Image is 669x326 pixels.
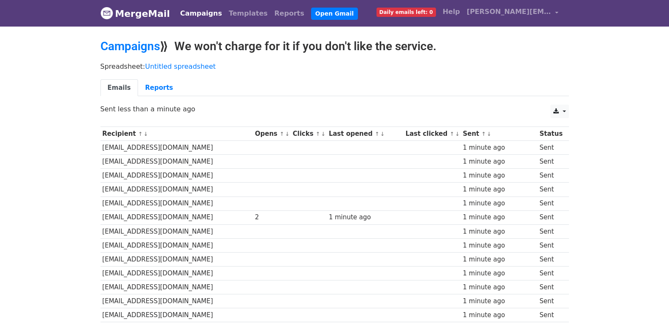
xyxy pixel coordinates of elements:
[100,308,253,322] td: [EMAIL_ADDRESS][DOMAIN_NAME]
[375,131,379,137] a: ↑
[537,155,564,169] td: Sent
[463,310,535,320] div: 1 minute ago
[329,213,401,222] div: 1 minute ago
[100,169,253,183] td: [EMAIL_ADDRESS][DOMAIN_NAME]
[100,127,253,141] th: Recipient
[537,308,564,322] td: Sent
[463,255,535,264] div: 1 minute ago
[100,210,253,224] td: [EMAIL_ADDRESS][DOMAIN_NAME]
[255,213,289,222] div: 2
[100,183,253,197] td: [EMAIL_ADDRESS][DOMAIN_NAME]
[537,238,564,252] td: Sent
[311,8,358,20] a: Open Gmail
[537,210,564,224] td: Sent
[144,131,148,137] a: ↓
[100,105,569,113] p: Sent less than a minute ago
[463,3,562,23] a: [PERSON_NAME][EMAIL_ADDRESS][DOMAIN_NAME]
[285,131,290,137] a: ↓
[253,127,291,141] th: Opens
[279,131,284,137] a: ↑
[100,62,569,71] p: Spreadsheet:
[145,62,216,70] a: Untitled spreadsheet
[100,79,138,97] a: Emails
[177,5,225,22] a: Campaigns
[100,294,253,308] td: [EMAIL_ADDRESS][DOMAIN_NAME]
[373,3,439,20] a: Daily emails left: 0
[463,157,535,167] div: 1 minute ago
[482,131,486,137] a: ↑
[537,169,564,183] td: Sent
[537,267,564,280] td: Sent
[463,283,535,292] div: 1 minute ago
[537,252,564,266] td: Sent
[291,127,327,141] th: Clicks
[463,241,535,251] div: 1 minute ago
[461,127,538,141] th: Sent
[463,296,535,306] div: 1 minute ago
[327,127,404,141] th: Last opened
[463,227,535,237] div: 1 minute ago
[100,5,170,22] a: MergeMail
[321,131,326,137] a: ↓
[463,185,535,194] div: 1 minute ago
[100,141,253,155] td: [EMAIL_ADDRESS][DOMAIN_NAME]
[100,39,160,53] a: Campaigns
[100,224,253,238] td: [EMAIL_ADDRESS][DOMAIN_NAME]
[450,131,454,137] a: ↑
[537,224,564,238] td: Sent
[100,252,253,266] td: [EMAIL_ADDRESS][DOMAIN_NAME]
[537,294,564,308] td: Sent
[439,3,463,20] a: Help
[376,8,436,17] span: Daily emails left: 0
[100,238,253,252] td: [EMAIL_ADDRESS][DOMAIN_NAME]
[100,267,253,280] td: [EMAIL_ADDRESS][DOMAIN_NAME]
[100,197,253,210] td: [EMAIL_ADDRESS][DOMAIN_NAME]
[100,155,253,169] td: [EMAIL_ADDRESS][DOMAIN_NAME]
[537,127,564,141] th: Status
[537,141,564,155] td: Sent
[467,7,551,17] span: [PERSON_NAME][EMAIL_ADDRESS][DOMAIN_NAME]
[537,197,564,210] td: Sent
[316,131,320,137] a: ↑
[487,131,491,137] a: ↓
[463,199,535,208] div: 1 minute ago
[380,131,385,137] a: ↓
[463,269,535,278] div: 1 minute ago
[100,7,113,19] img: MergeMail logo
[537,280,564,294] td: Sent
[138,131,143,137] a: ↑
[100,39,569,54] h2: ⟫ We won't charge for it if you don't like the service.
[463,143,535,153] div: 1 minute ago
[455,131,460,137] a: ↓
[404,127,461,141] th: Last clicked
[463,213,535,222] div: 1 minute ago
[463,171,535,181] div: 1 minute ago
[225,5,271,22] a: Templates
[537,183,564,197] td: Sent
[271,5,308,22] a: Reports
[100,280,253,294] td: [EMAIL_ADDRESS][DOMAIN_NAME]
[138,79,180,97] a: Reports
